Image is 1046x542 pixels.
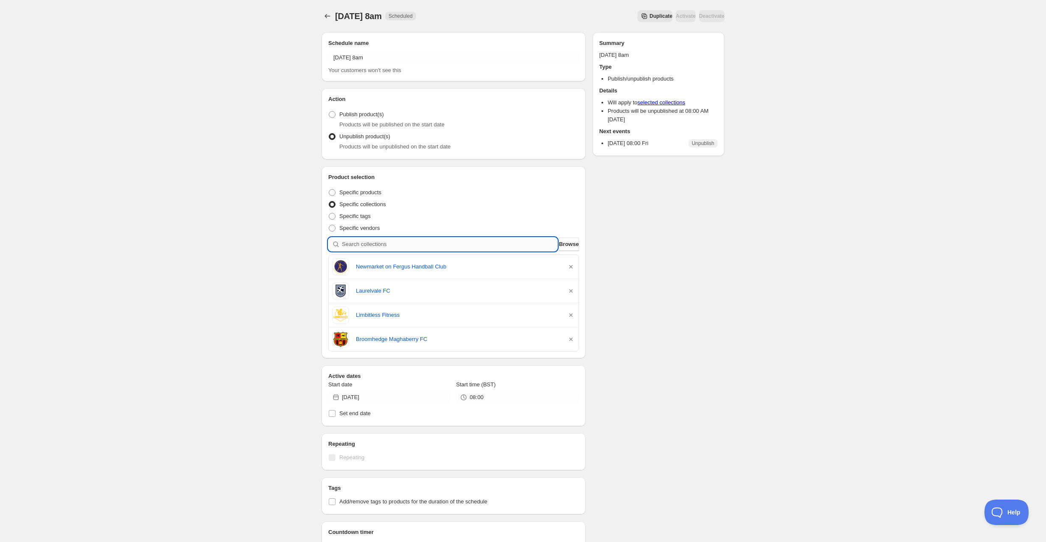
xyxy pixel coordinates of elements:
h2: Type [599,63,718,71]
h2: Schedule name [328,39,579,47]
input: Search collections [342,237,557,251]
a: selected collections [638,99,685,106]
span: Start date [328,381,352,388]
span: Specific vendors [339,225,380,231]
p: [DATE] 08:00 Fri [608,139,649,148]
a: Broomhedge Maghaberry FC [356,335,560,344]
span: Set end date [339,410,371,416]
span: [DATE] 8am [335,11,382,21]
span: Browse [559,240,579,249]
span: Specific collections [339,201,386,207]
h2: Next events [599,127,718,136]
button: Browse [559,237,579,251]
span: Duplicate [649,13,672,20]
span: Products will be published on the start date [339,121,445,128]
span: Your customers won't see this [328,67,401,73]
h2: Tags [328,484,579,492]
a: Laurelvale FC [356,287,560,295]
span: Specific products [339,189,381,196]
span: Unpublish [692,140,714,147]
button: Schedules [322,10,333,22]
span: Add/remove tags to products for the duration of the schedule [339,498,487,505]
span: Scheduled [389,13,413,20]
button: Secondary action label [638,10,672,22]
h2: Repeating [328,440,579,448]
span: Start time (BST) [456,381,495,388]
a: Newmarket on Fergus Handball Club [356,263,560,271]
li: Products will be unpublished at 08:00 AM [DATE] [608,107,718,124]
li: Publish/unpublish products [608,75,718,83]
h2: Product selection [328,173,579,182]
p: [DATE] 8am [599,51,718,59]
iframe: Toggle Customer Support [984,500,1029,525]
span: Unpublish product(s) [339,133,390,140]
h2: Details [599,87,718,95]
a: Limbitless Fitness [356,311,560,319]
span: Repeating [339,454,364,461]
span: Publish product(s) [339,111,384,117]
h2: Action [328,95,579,103]
h2: Summary [599,39,718,47]
h2: Active dates [328,372,579,380]
li: Will apply to [608,98,718,107]
h2: Countdown timer [328,528,579,536]
span: Products will be unpublished on the start date [339,143,450,150]
span: Specific tags [339,213,371,219]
